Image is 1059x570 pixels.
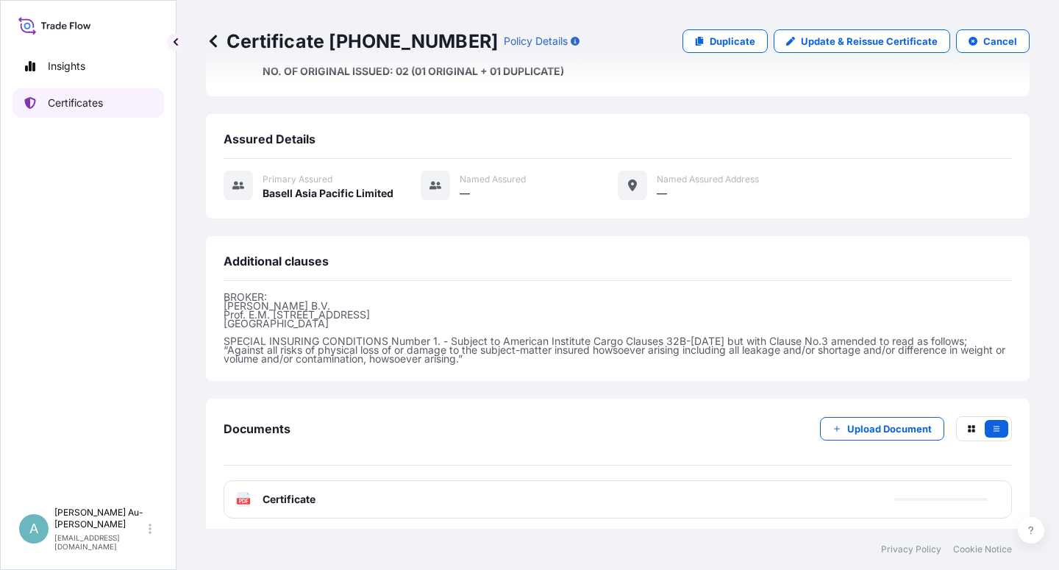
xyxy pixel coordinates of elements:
span: Assured Details [224,132,315,146]
p: Upload Document [847,421,932,436]
span: Primary assured [263,174,332,185]
p: Certificate [PHONE_NUMBER] [206,29,498,53]
a: Update & Reissue Certificate [774,29,950,53]
p: [EMAIL_ADDRESS][DOMAIN_NAME] [54,533,146,551]
p: Insights [48,59,85,74]
button: Upload Document [820,417,944,441]
a: Insights [13,51,164,81]
span: Named Assured [460,174,526,185]
p: Policy Details [504,34,568,49]
text: PDF [239,499,249,504]
p: [PERSON_NAME] Au-[PERSON_NAME] [54,507,146,530]
span: — [460,186,470,201]
span: Certificate [263,492,315,507]
p: BROKER: [PERSON_NAME] B.V. Prof. E.M. [STREET_ADDRESS] [GEOGRAPHIC_DATA] SPECIAL INSURING CONDITI... [224,293,1012,363]
span: Basell Asia Pacific Limited [263,186,393,201]
span: — [657,186,667,201]
a: Cookie Notice [953,544,1012,555]
span: Additional clauses [224,254,329,268]
p: Certificates [48,96,103,110]
span: Named Assured Address [657,174,759,185]
a: Certificates [13,88,164,118]
p: Cancel [983,34,1017,49]
span: A [29,521,38,536]
p: Update & Reissue Certificate [801,34,938,49]
a: Privacy Policy [881,544,941,555]
a: Duplicate [682,29,768,53]
p: Duplicate [710,34,755,49]
span: Documents [224,421,290,436]
button: Cancel [956,29,1030,53]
